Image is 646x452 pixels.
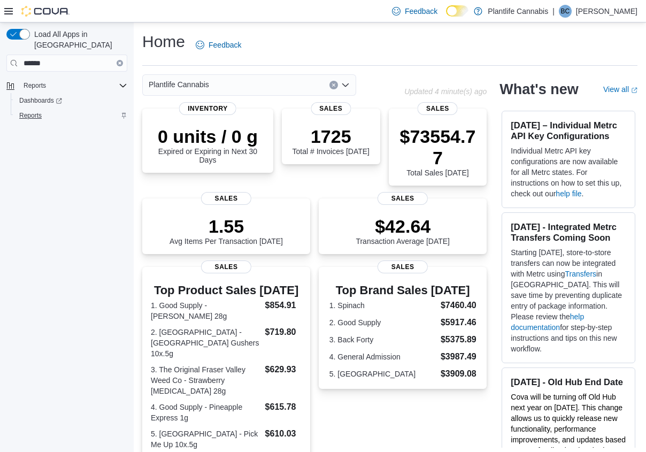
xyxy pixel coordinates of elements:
h3: Top Product Sales [DATE] [151,284,302,297]
div: Avg Items Per Transaction [DATE] [170,216,283,246]
span: Inventory [179,102,236,115]
span: Sales [418,102,458,115]
span: Dashboards [15,94,127,107]
dt: 3. The Original Fraser Valley Weed Co - Strawberry [MEDICAL_DATA] 28g [151,364,261,396]
dt: 2. Good Supply [329,317,436,328]
nav: Complex example [6,74,127,151]
dt: 4. General Admission [329,351,436,362]
dd: $5917.46 [441,316,476,329]
button: Reports [2,78,132,93]
a: Dashboards [11,93,132,108]
span: Sales [201,192,251,205]
dt: 3. Back Forty [329,334,436,345]
div: Beau Cadrin [559,5,572,18]
h3: [DATE] – Individual Metrc API Key Configurations [511,120,626,141]
button: Clear input [329,81,338,89]
p: Individual Metrc API key configurations are now available for all Metrc states. For instructions ... [511,145,626,199]
h1: Home [142,31,185,52]
p: [PERSON_NAME] [576,5,637,18]
dd: $719.80 [265,326,302,339]
div: Expired or Expiring in Next 30 Days [151,126,265,164]
span: Reports [19,111,42,120]
dt: 1. Spinach [329,300,436,311]
dd: $3987.49 [441,350,476,363]
span: Sales [201,261,251,273]
dd: $610.03 [265,427,302,440]
dd: $3909.08 [441,367,476,380]
span: Plantlife Cannabis [149,78,209,91]
span: Reports [19,79,127,92]
button: Clear input [117,60,123,66]
p: 1725 [293,126,370,147]
a: Transfers [565,270,596,278]
span: Sales [311,102,351,115]
span: Feedback [405,6,437,17]
span: Dashboards [19,96,62,105]
span: Sales [378,261,428,273]
p: Updated 4 minute(s) ago [404,87,487,96]
h3: [DATE] - Integrated Metrc Transfers Coming Soon [511,221,626,243]
dt: 5. [GEOGRAPHIC_DATA] [329,369,436,379]
dt: 2. [GEOGRAPHIC_DATA] - [GEOGRAPHIC_DATA] Gushers 10x.5g [151,327,261,359]
img: Cova [21,6,70,17]
a: Feedback [191,34,245,56]
span: BC [561,5,570,18]
span: Load All Apps in [GEOGRAPHIC_DATA] [30,29,127,50]
span: Reports [15,109,127,122]
div: Total Sales [DATE] [397,126,479,177]
span: Feedback [209,40,241,50]
p: $73554.77 [397,126,479,168]
svg: External link [631,87,637,94]
button: Open list of options [341,81,350,89]
div: Transaction Average [DATE] [356,216,450,246]
span: Reports [24,81,46,90]
button: Reports [19,79,50,92]
p: | [552,5,555,18]
p: Plantlife Cannabis [488,5,548,18]
a: View allExternal link [603,85,637,94]
dd: $615.78 [265,401,302,413]
p: 1.55 [170,216,283,237]
dt: 5. [GEOGRAPHIC_DATA] - Pick Me Up 10x.5g [151,428,261,450]
span: Sales [378,192,428,205]
a: Dashboards [15,94,66,107]
p: $42.64 [356,216,450,237]
dd: $854.91 [265,299,302,312]
dd: $629.93 [265,363,302,376]
a: Feedback [388,1,442,22]
p: Starting [DATE], store-to-store transfers can now be integrated with Metrc using in [GEOGRAPHIC_D... [511,247,626,354]
button: Reports [11,108,132,123]
h3: Top Brand Sales [DATE] [329,284,476,297]
dd: $5375.89 [441,333,476,346]
div: Total # Invoices [DATE] [293,126,370,156]
dd: $7460.40 [441,299,476,312]
a: Reports [15,109,46,122]
input: Dark Mode [446,5,468,17]
p: 0 units / 0 g [151,126,265,147]
dt: 4. Good Supply - Pineapple Express 1g [151,402,261,423]
h3: [DATE] - Old Hub End Date [511,377,626,387]
dt: 1. Good Supply - [PERSON_NAME] 28g [151,300,261,321]
a: help file [556,189,581,198]
h2: What's new [499,81,578,98]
